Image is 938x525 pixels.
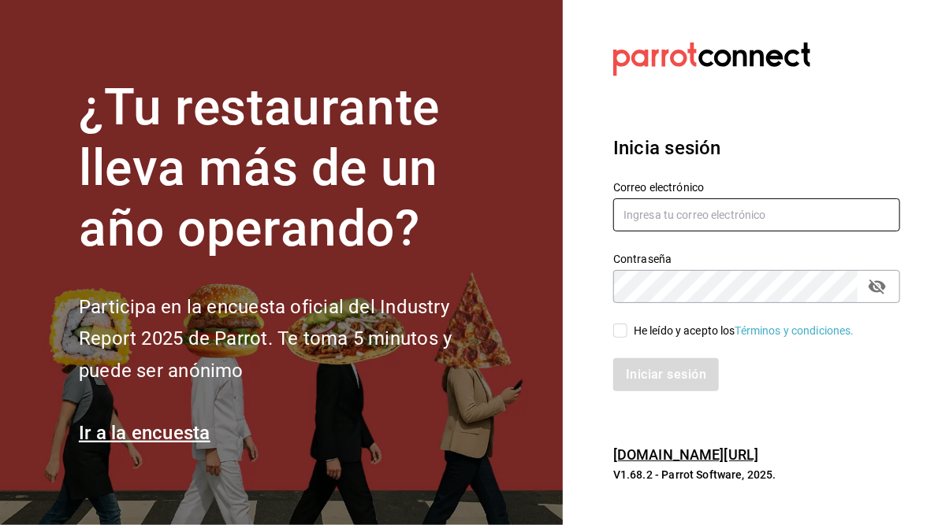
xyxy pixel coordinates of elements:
a: Términos y condiciones. [735,324,854,337]
button: passwordField [864,273,891,300]
p: V1.68.2 - Parrot Software, 2025. [613,467,900,482]
div: He leído y acepto los [634,323,854,339]
a: Ir a la encuesta [79,422,210,444]
h2: Participa en la encuesta oficial del Industry Report 2025 de Parrot. Te toma 5 minutos y puede se... [79,291,504,387]
h3: Inicia sesión [613,134,900,162]
h1: ¿Tu restaurante lleva más de un año operando? [79,78,504,259]
a: [DOMAIN_NAME][URL] [613,446,758,463]
input: Ingresa tu correo electrónico [613,198,900,231]
label: Correo electrónico [613,183,900,194]
label: Contraseña [613,254,900,265]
